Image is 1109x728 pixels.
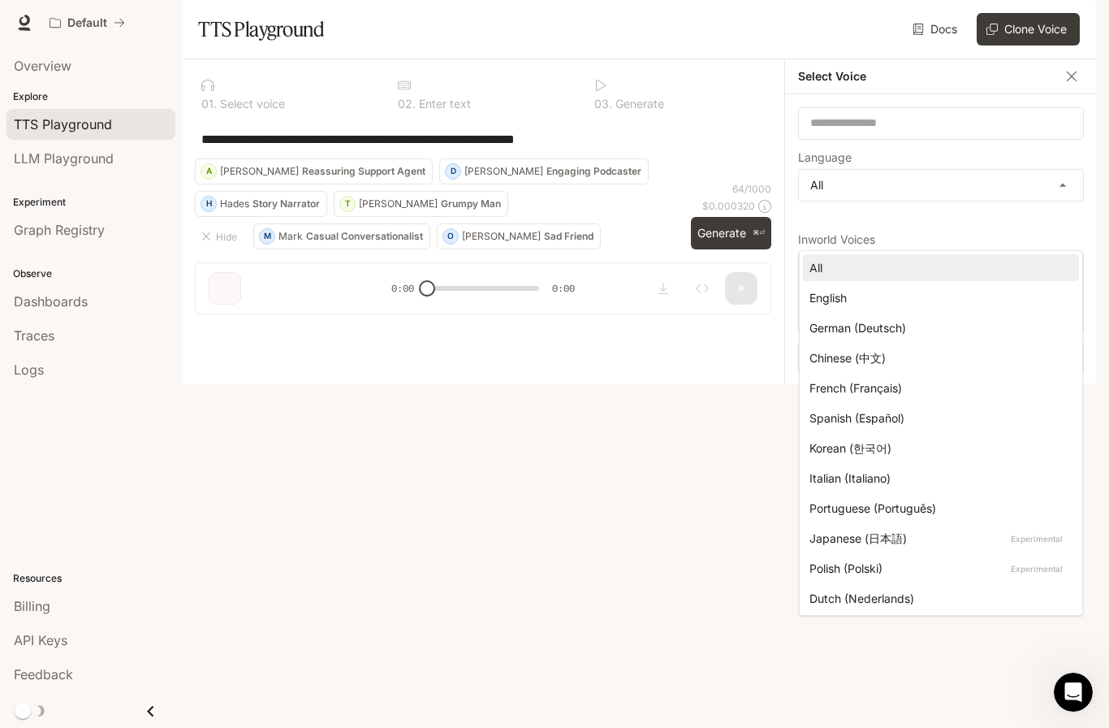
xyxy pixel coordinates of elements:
p: Experimental [1008,531,1066,546]
div: French (Français) [809,379,1066,396]
div: Spanish (Español) [809,409,1066,427]
div: Italian (Italiano) [809,470,1066,487]
div: Chinese (中文) [809,349,1066,366]
div: Korean (한국어) [809,440,1066,457]
div: Polish (Polski) [809,560,1066,577]
div: Japanese (日本語) [809,530,1066,547]
div: Portuguese (Português) [809,500,1066,517]
div: Dutch (Nederlands) [809,590,1066,607]
div: All [809,259,1066,276]
iframe: Intercom live chat [1054,673,1093,712]
div: English [809,289,1066,306]
p: Experimental [1008,561,1066,576]
div: German (Deutsch) [809,319,1066,336]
